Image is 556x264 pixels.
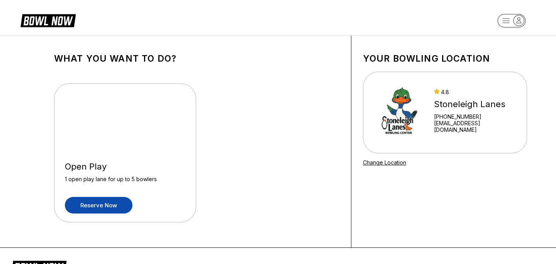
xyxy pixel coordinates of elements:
a: [EMAIL_ADDRESS][DOMAIN_NAME] [434,120,517,133]
a: Change Location [363,159,406,166]
h1: What you want to do? [54,53,339,64]
div: Stoneleigh Lanes [434,99,517,109]
h1: Your bowling location [363,53,527,64]
div: 1 open play lane for up to 5 bowlers [65,176,185,189]
div: [PHONE_NUMBER] [434,113,517,120]
img: Stoneleigh Lanes [373,84,427,141]
img: Open Play [54,84,197,153]
div: 4.8 [434,89,517,95]
a: Reserve now [65,197,132,214]
div: Open Play [65,161,185,172]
